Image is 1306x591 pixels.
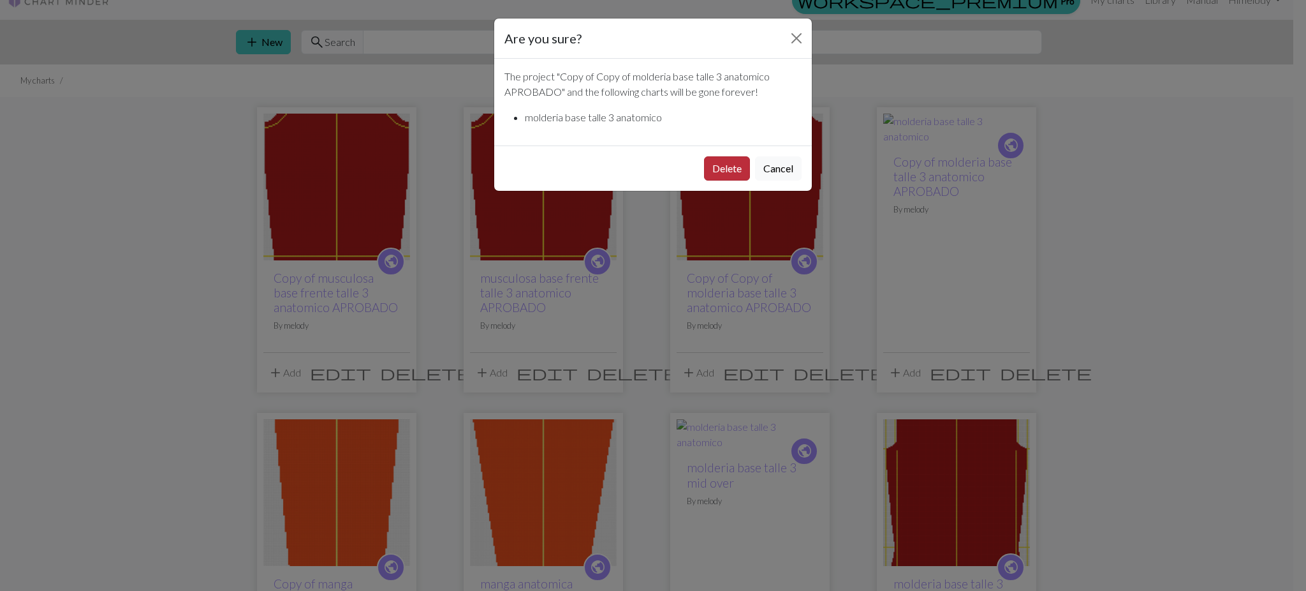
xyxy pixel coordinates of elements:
[504,69,802,100] p: The project " Copy of Copy of molderia base talle 3 anatomico APROBADO " and the following charts...
[704,156,750,181] button: Delete
[525,110,802,125] li: molderia base talle 3 anatomico
[755,156,802,181] button: Cancel
[504,29,582,48] h5: Are you sure?
[786,28,807,49] button: Close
